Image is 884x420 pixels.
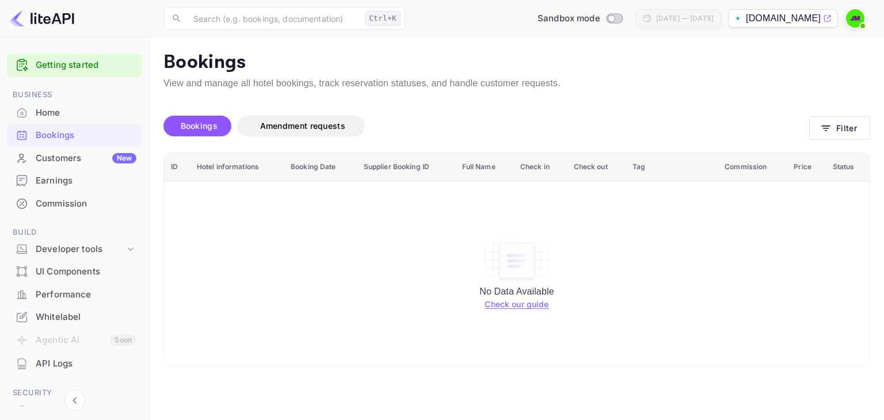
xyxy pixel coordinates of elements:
img: empty-state-table.svg [482,236,551,285]
th: Price [787,153,825,181]
div: API Logs [7,353,142,375]
a: Commission [7,193,142,214]
th: Full Name [455,153,513,181]
img: John-Paul McKay [846,9,864,28]
button: Filter [809,116,870,140]
p: View and manage all hotel bookings, track reservation statuses, and handle customer requests. [163,77,870,90]
div: Commission [7,193,142,215]
div: Performance [7,284,142,306]
div: Whitelabel [36,311,136,324]
div: Earnings [36,174,136,188]
p: Bookings [163,51,870,74]
th: Commission [718,153,787,181]
span: Bookings [181,121,218,131]
div: Bookings [36,129,136,142]
div: Developer tools [36,243,125,256]
div: Home [7,102,142,124]
table: booking table [164,153,870,365]
a: Whitelabel [7,306,142,327]
a: Getting started [36,59,136,72]
div: Commission [36,197,136,211]
th: Check out [567,153,626,181]
th: ID [164,153,190,181]
div: Earnings [7,170,142,192]
span: Business [7,89,142,101]
div: Customers [36,152,136,165]
div: Home [36,106,136,120]
th: Booking Date [284,153,357,181]
th: Status [826,153,870,181]
div: Performance [36,288,136,301]
div: UI Components [36,265,136,278]
span: Build [7,226,142,239]
div: UI Components [7,261,142,283]
a: Home [7,102,142,123]
div: Fraud management [36,404,136,417]
div: Developer tools [7,239,142,259]
div: [DATE] — [DATE] [656,13,714,24]
div: Switch to Production mode [533,12,627,25]
a: Performance [7,284,142,305]
div: Whitelabel [7,306,142,329]
th: Check in [513,153,567,181]
div: Bookings [7,124,142,147]
a: Earnings [7,170,142,191]
div: Ctrl+K [365,11,401,26]
a: Check our guide [485,299,548,309]
span: Amendment requests [260,121,345,131]
div: account-settings tabs [163,116,809,136]
th: Tag [626,153,718,181]
p: [DOMAIN_NAME] [746,12,821,25]
span: Sandbox mode [538,12,600,25]
div: API Logs [36,357,136,371]
input: Search (e.g. bookings, documentation) [186,7,360,30]
div: CustomersNew [7,147,142,170]
a: UI Components [7,261,142,282]
p: No Data Available [479,285,554,299]
a: API Logs [7,353,142,374]
img: LiteAPI logo [9,9,74,28]
div: New [112,153,136,163]
th: Hotel informations [190,153,284,181]
span: Security [7,387,142,399]
div: Getting started [7,54,142,77]
a: Bookings [7,124,142,146]
th: Supplier Booking ID [357,153,455,181]
button: Collapse navigation [64,390,85,411]
a: CustomersNew [7,147,142,169]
